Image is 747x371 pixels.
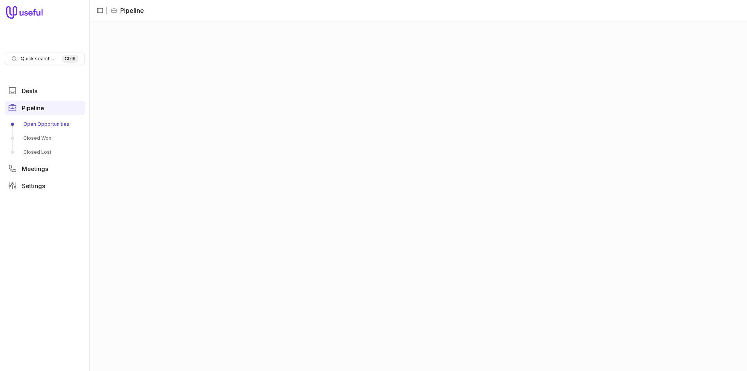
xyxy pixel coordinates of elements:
li: Pipeline [111,6,144,15]
span: Settings [22,183,45,189]
span: | [106,6,108,15]
button: Collapse sidebar [94,5,106,16]
a: Closed Won [5,132,85,144]
span: Deals [22,88,37,94]
kbd: Ctrl K [62,55,78,63]
div: Pipeline submenu [5,118,85,158]
span: Pipeline [22,105,44,111]
a: Pipeline [5,101,85,115]
a: Closed Lost [5,146,85,158]
a: Meetings [5,162,85,176]
span: Quick search... [21,56,54,62]
span: Meetings [22,166,48,172]
a: Deals [5,84,85,98]
a: Open Opportunities [5,118,85,130]
a: Settings [5,179,85,193]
